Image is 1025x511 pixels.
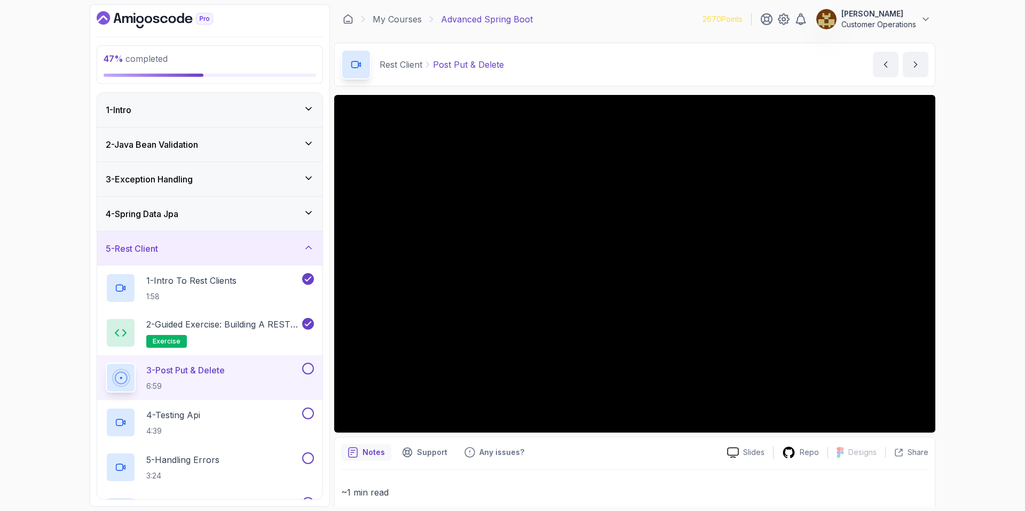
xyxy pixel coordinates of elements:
[97,11,238,28] a: Dashboard
[816,9,931,30] button: user profile image[PERSON_NAME]Customer Operations
[104,53,123,64] span: 47 %
[341,444,391,461] button: notes button
[479,447,524,458] p: Any issues?
[417,447,447,458] p: Support
[908,447,928,458] p: Share
[433,58,504,71] p: Post Put & Delete
[106,363,314,393] button: 3-Post Put & Delete6:59
[774,446,827,459] a: Repo
[106,408,314,437] button: 4-Testing Api4:39
[106,207,178,220] h3: 4 - Spring Data Jpa
[97,162,322,196] button: 3-Exception Handling
[373,13,422,26] a: My Courses
[362,447,385,458] p: Notes
[816,9,837,29] img: user profile image
[146,381,225,392] p: 6:59
[146,318,300,331] p: 2 - Guided Exercise: Building a REST Client
[146,498,258,511] p: 6 - Http Interface Rest Client
[743,447,764,458] p: Slides
[848,447,877,458] p: Designs
[441,13,533,26] p: Advanced Spring Boot
[885,447,928,458] button: Share
[146,426,200,436] p: 4:39
[703,14,743,25] p: 2670 Points
[106,242,158,255] h3: 5 - Rest Client
[106,173,193,186] h3: 3 - Exception Handling
[800,447,819,458] p: Repo
[106,103,131,116] h3: 1 - Intro
[106,318,314,348] button: 2-Guided Exercise: Building a REST Clientexercise
[841,9,916,19] p: [PERSON_NAME]
[97,197,322,231] button: 4-Spring Data Jpa
[146,453,219,466] p: 5 - Handling Errors
[153,337,180,346] span: exercise
[97,231,322,266] button: 5-Rest Client
[106,138,198,151] h3: 2 - Java Bean Validation
[873,52,898,77] button: previous content
[146,274,236,287] p: 1 - Intro To Rest Clients
[146,409,200,421] p: 4 - Testing Api
[106,452,314,482] button: 5-Handling Errors3:24
[104,53,168,64] span: completed
[458,444,531,461] button: Feedback button
[97,127,322,162] button: 2-Java Bean Validation
[97,93,322,127] button: 1-Intro
[146,364,225,377] p: 3 - Post Put & Delete
[719,447,773,458] a: Slides
[343,14,353,25] a: Dashboard
[841,19,916,30] p: Customer Operations
[146,470,219,481] p: 3:24
[106,273,314,303] button: 1-Intro To Rest Clients1:58
[334,95,935,433] iframe: 2 - POST PUT & DELETE
[396,444,454,461] button: Support button
[380,58,422,71] p: Rest Client
[903,52,928,77] button: next content
[341,485,928,500] p: ~1 min read
[146,291,236,302] p: 1:58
